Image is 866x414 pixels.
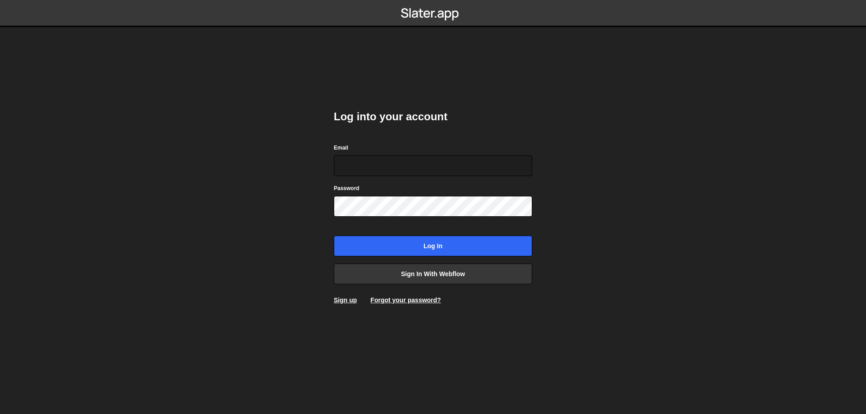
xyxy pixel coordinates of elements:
input: Log in [334,236,532,256]
a: Sign in with Webflow [334,264,532,284]
label: Email [334,143,348,152]
label: Password [334,184,359,193]
a: Sign up [334,296,357,304]
h2: Log into your account [334,109,532,124]
a: Forgot your password? [370,296,441,304]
